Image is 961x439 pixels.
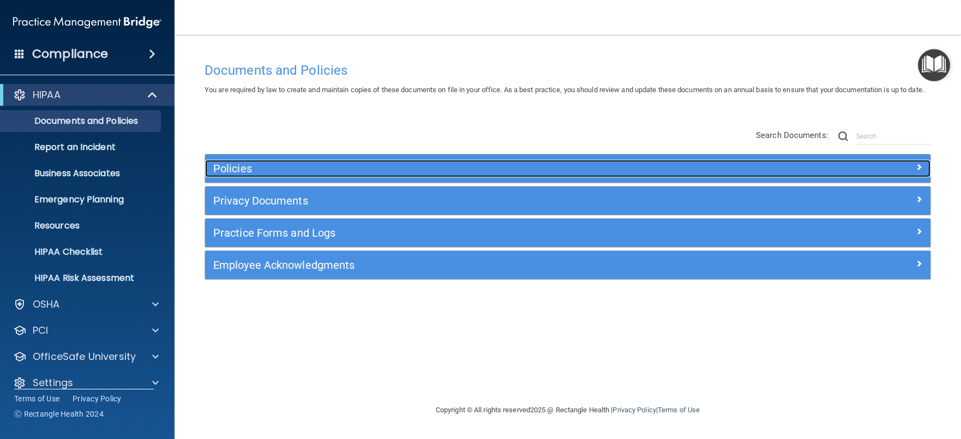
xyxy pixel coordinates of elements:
[856,128,931,145] input: Search
[33,324,48,337] p: PCI
[205,63,931,77] h4: Documents and Policies
[369,393,767,428] div: Copyright © All rights reserved 2025 @ Rectangle Health | |
[213,160,922,177] a: Policies
[213,163,741,175] h5: Policies
[213,256,922,274] a: Employee Acknowledgments
[13,11,161,33] img: PMB logo
[213,259,741,271] h5: Employee Acknowledgments
[13,376,159,389] a: Settings
[13,88,158,101] a: HIPAA
[14,408,104,419] span: Ⓒ Rectangle Health 2024
[838,131,848,141] img: ic-search.3b580494.png
[612,406,656,414] a: Privacy Policy
[205,86,924,94] span: You are required by law to create and maintain copies of these documents on file in your office. ...
[33,376,73,389] p: Settings
[73,393,122,404] a: Privacy Policy
[7,142,156,153] p: Report an Incident
[213,224,922,242] a: Practice Forms and Logs
[7,273,156,284] p: HIPAA Risk Assessment
[918,49,950,81] button: Open Resource Center
[213,195,741,207] h5: Privacy Documents
[658,406,700,414] a: Terms of Use
[33,298,60,311] p: OSHA
[213,192,922,209] a: Privacy Documents
[33,88,61,101] p: HIPAA
[13,324,159,337] a: PCI
[7,116,156,127] p: Documents and Policies
[7,194,156,205] p: Emergency Planning
[13,298,159,311] a: OSHA
[213,227,741,239] h5: Practice Forms and Logs
[14,393,59,404] a: Terms of Use
[33,350,136,363] p: OfficeSafe University
[7,246,156,257] p: HIPAA Checklist
[13,350,159,363] a: OfficeSafe University
[756,130,828,140] span: Search Documents:
[7,168,156,179] p: Business Associates
[7,220,156,231] p: Resources
[32,46,108,62] h4: Compliance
